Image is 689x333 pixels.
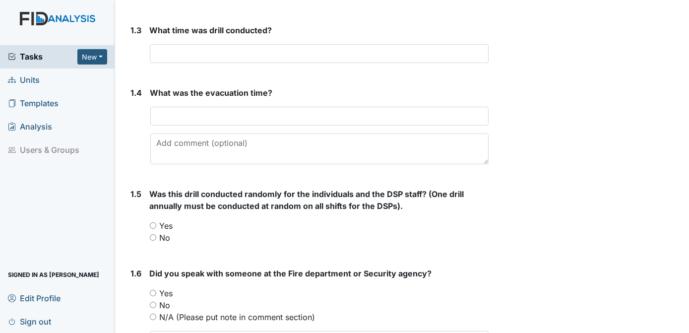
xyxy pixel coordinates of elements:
[150,290,156,296] input: Yes
[8,51,77,63] a: Tasks
[77,49,107,65] button: New
[160,311,315,323] label: N/A (Please put note in comment section)
[150,88,273,98] span: What was the evacuation time?
[150,314,156,320] input: N/A (Please put note in comment section)
[131,267,142,279] label: 1.6
[131,24,142,36] label: 1.3
[8,96,59,111] span: Templates
[160,220,173,232] label: Yes
[150,189,464,211] span: Was this drill conducted randomly for the individuals and the DSP staff? (One drill annually must...
[160,232,171,244] label: No
[8,267,99,282] span: Signed in as [PERSON_NAME]
[131,87,142,99] label: 1.4
[150,234,156,241] input: No
[150,302,156,308] input: No
[160,287,173,299] label: Yes
[150,222,156,229] input: Yes
[160,299,171,311] label: No
[8,314,51,329] span: Sign out
[150,268,432,278] span: Did you speak with someone at the Fire department or Security agency?
[150,25,272,35] span: What time was drill conducted?
[8,119,52,134] span: Analysis
[8,72,40,88] span: Units
[8,290,61,306] span: Edit Profile
[131,188,142,200] label: 1.5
